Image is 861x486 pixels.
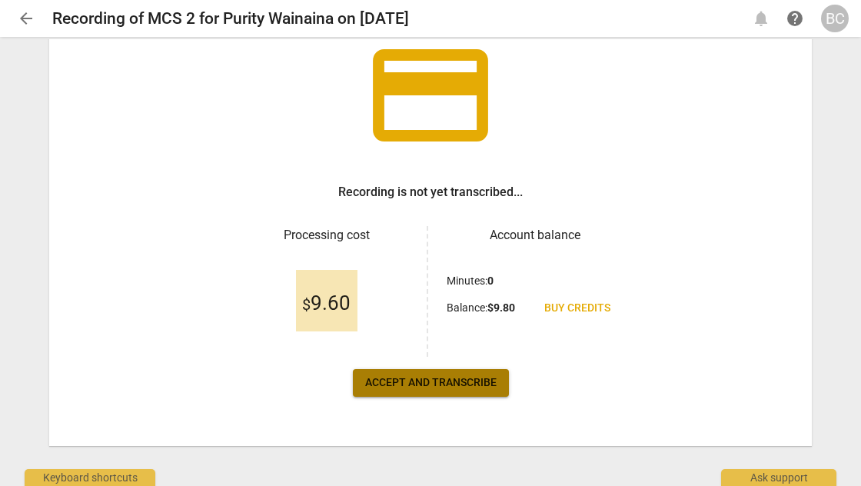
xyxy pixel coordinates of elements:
b: $ 9.80 [487,301,515,314]
div: Ask support [721,469,836,486]
span: help [786,9,804,28]
span: $ [302,295,311,314]
a: Buy credits [532,295,623,322]
p: Balance : [447,300,515,316]
b: 0 [487,275,494,287]
span: Buy credits [544,301,610,316]
span: Accept and transcribe [365,375,497,391]
h3: Processing cost [238,226,414,245]
span: arrow_back [17,9,35,28]
button: Accept and transcribe [353,369,509,397]
button: BC [821,5,849,32]
h3: Recording is not yet transcribed... [338,183,523,201]
div: Keyboard shortcuts [25,469,155,486]
h3: Account balance [447,226,623,245]
span: credit_card [361,26,500,165]
span: 9.60 [302,292,351,315]
p: Minutes : [447,273,494,289]
a: Help [781,5,809,32]
h2: Recording of MCS 2 for Purity Wainaina on [DATE] [52,9,409,28]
